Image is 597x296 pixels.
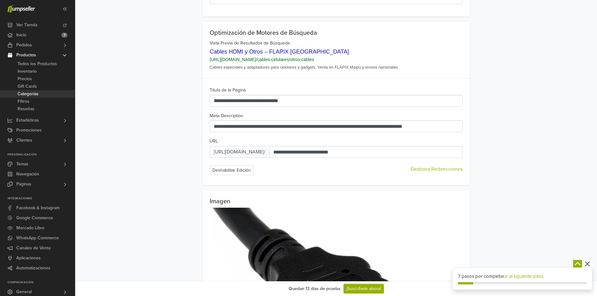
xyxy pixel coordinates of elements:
[210,40,290,47] label: Vista Previa de Resultados de Búsqueda
[16,263,50,273] span: Automatizaciones
[289,285,341,292] div: Quedan 13 días de prueba.
[18,90,39,98] span: Categorías
[411,165,463,173] span: Gestiona Redirecciones
[16,169,39,179] span: Navegación
[210,198,463,205] h2: Imagen
[16,40,32,50] span: Pedidos
[18,98,29,105] span: Filtros
[210,57,314,62] a: [URL][DOMAIN_NAME]/cables-celulares/otros-cables
[16,223,45,233] span: Mercado Libre
[16,125,42,135] span: Promociones
[458,273,587,280] div: 7 pasos por completar.
[210,112,243,119] label: Meta Description
[16,50,36,60] span: Productos
[8,153,75,157] p: Personalización
[16,20,37,30] span: Ver Tienda
[8,197,75,200] p: Integraciones
[210,48,349,54] span: Cables HDMI y Otros – FLAPIX [GEOGRAPHIC_DATA]
[18,83,37,90] span: Gift Cards
[505,273,544,279] a: Ir al siguiente paso.
[16,253,41,263] span: Aplicaciones
[16,233,59,243] span: WhatsApp Commerce
[210,138,218,145] label: URL
[18,60,57,68] span: Todos los Productos
[210,87,246,94] label: Título de la Página
[8,281,75,284] p: Configuración
[16,203,60,213] span: Facebook & Instagram
[343,284,384,293] a: ¡Suscríbete ahora!
[16,243,50,253] span: Canales de Venta
[210,165,254,175] button: Deshabilitar Edición
[16,135,32,145] span: Clientes
[16,179,31,189] span: Páginas
[210,146,270,158] span: [URL][DOMAIN_NAME] /
[16,213,53,223] span: Google Commerce
[61,33,67,38] span: 7
[16,30,26,40] span: Inicio
[210,29,463,37] h2: Optimización de Motores de Búsqueda
[18,68,37,75] span: Inventario
[210,65,399,70] span: Cables especiales y adaptadores para celulares y gadgets. Venta en FLAPIX Maipú y envíos nacionales.
[18,105,34,113] span: Reseñas
[16,159,29,169] span: Temas
[16,115,39,125] span: Estadísticas
[18,75,32,83] span: Precios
